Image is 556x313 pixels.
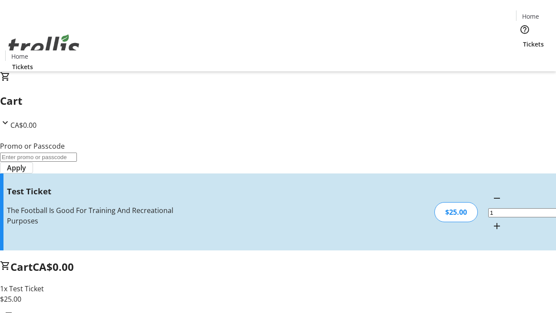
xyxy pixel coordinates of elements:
[488,190,506,207] button: Decrement by one
[6,52,33,61] a: Home
[11,52,28,61] span: Home
[5,25,83,68] img: Orient E2E Organization 3yzuyTgNMV's Logo
[7,163,26,173] span: Apply
[434,202,478,222] div: $25.00
[488,217,506,235] button: Increment by one
[12,62,33,71] span: Tickets
[522,12,539,21] span: Home
[516,49,533,66] button: Cart
[516,21,533,38] button: Help
[5,62,40,71] a: Tickets
[7,185,197,197] h3: Test Ticket
[33,260,74,274] span: CA$0.00
[516,40,551,49] a: Tickets
[7,205,197,226] div: The Football Is Good For Training And Recreational Purposes
[516,12,544,21] a: Home
[523,40,544,49] span: Tickets
[10,120,36,130] span: CA$0.00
